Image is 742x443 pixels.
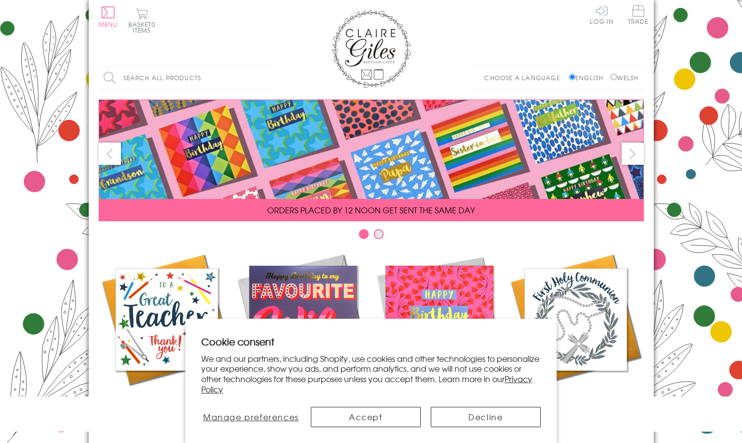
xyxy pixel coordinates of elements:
a: Communion and Confirmation [508,251,644,419]
a: Trade [628,5,649,26]
span: ORDERS PLACED BY 12 NOON GET SENT THE SAME DAY [267,204,475,216]
input: Search all products [99,67,272,89]
a: Privacy Policy [201,373,532,395]
button: next [622,143,644,165]
label: English [569,73,608,82]
button: Decline [431,407,541,427]
a: Log In [590,5,614,24]
button: Manage preferences [201,407,300,427]
a: New Releases [235,251,371,407]
span: Academic [141,395,192,407]
input: English [569,74,575,80]
span: Manage preferences [203,411,299,423]
div: Carousel Pagination [99,229,644,244]
p: We and our partners, including Shopify, use cookies and other technologies to personalize your ex... [201,353,541,394]
span: 0 items [133,20,156,35]
input: Welsh [611,74,617,80]
button: Accept [311,407,421,427]
img: Claire Giles Greetings Cards [332,10,411,88]
span: Communion and Confirmation [533,395,618,419]
span: Menu [99,20,118,29]
label: Welsh [611,73,639,82]
span: Trade [628,5,649,24]
button: Basket0 items [128,8,156,33]
a: Birthdays [371,251,508,407]
button: prev [99,143,121,165]
button: Menu [99,6,118,27]
h2: Cookie consent [201,335,541,348]
button: Carousel Page 1 (Current Slide) [359,229,369,239]
button: Carousel Page 2 [374,229,384,239]
input: Search [262,67,272,89]
p: Choose a language: [484,73,567,82]
a: Academic [99,251,235,407]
